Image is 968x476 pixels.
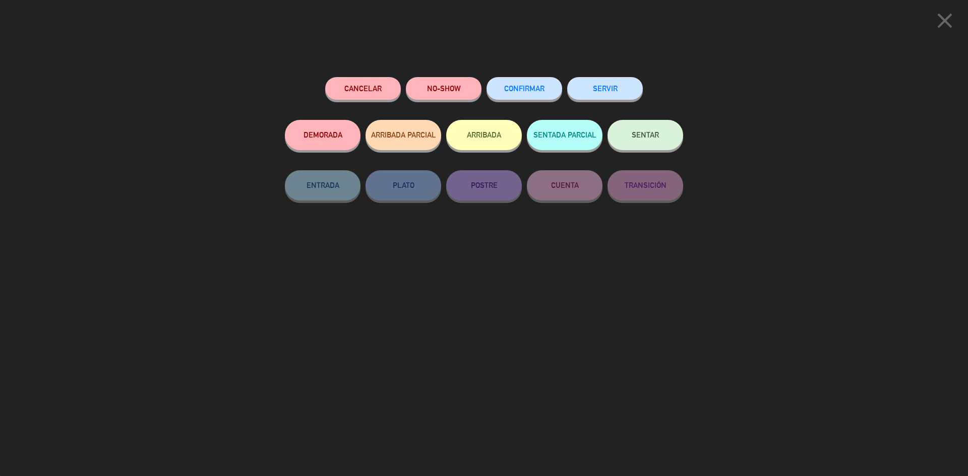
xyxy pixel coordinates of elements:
[527,120,602,150] button: SENTADA PARCIAL
[371,130,436,139] span: ARRIBADA PARCIAL
[366,170,441,200] button: PLATO
[632,130,659,139] span: SENTAR
[527,170,602,200] button: CUENTA
[285,170,360,200] button: ENTRADA
[932,8,957,33] i: close
[446,170,522,200] button: POSTRE
[608,170,683,200] button: TRANSICIÓN
[406,77,481,100] button: NO-SHOW
[929,8,960,37] button: close
[567,77,643,100] button: SERVIR
[366,120,441,150] button: ARRIBADA PARCIAL
[504,84,544,93] span: CONFIRMAR
[285,120,360,150] button: DEMORADA
[608,120,683,150] button: SENTAR
[446,120,522,150] button: ARRIBADA
[487,77,562,100] button: CONFIRMAR
[325,77,401,100] button: Cancelar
